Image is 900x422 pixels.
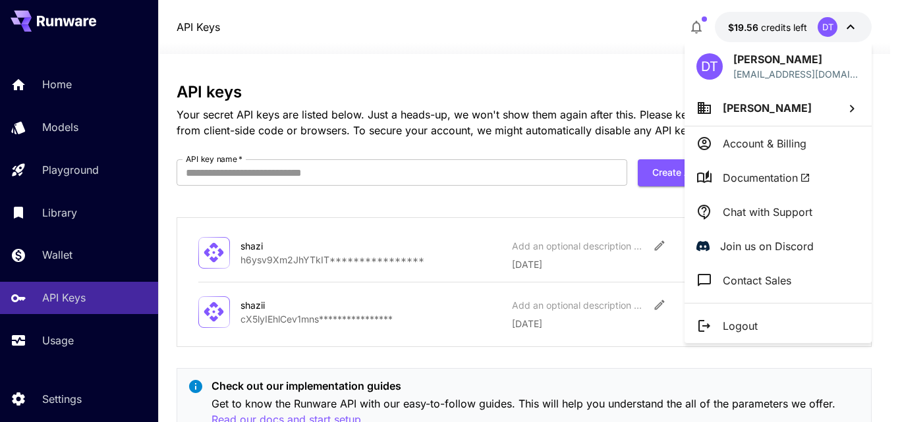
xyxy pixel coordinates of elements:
[723,318,758,334] p: Logout
[723,170,810,186] span: Documentation
[733,67,860,81] p: [EMAIL_ADDRESS][DOMAIN_NAME]
[733,67,860,81] div: gaminglemonnew@gmail.com
[720,238,814,254] p: Join us on Discord
[723,101,812,115] span: [PERSON_NAME]
[723,136,806,151] p: Account & Billing
[723,204,812,220] p: Chat with Support
[685,90,872,126] button: [PERSON_NAME]
[696,53,723,80] div: DT
[733,51,860,67] p: [PERSON_NAME]
[723,273,791,288] p: Contact Sales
